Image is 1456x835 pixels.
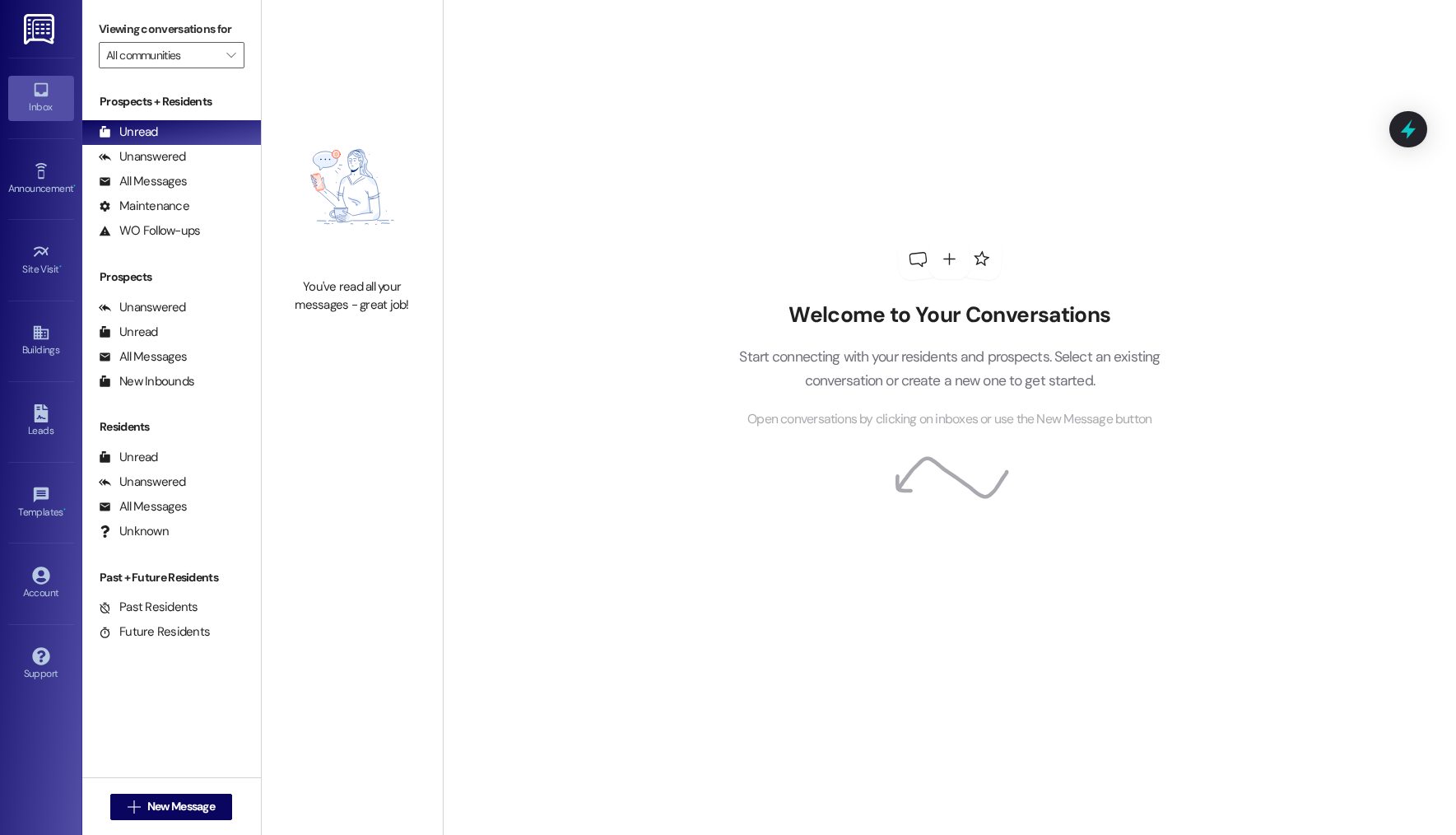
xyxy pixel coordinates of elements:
[99,173,187,190] div: All Messages
[99,373,194,390] div: New Inbounds
[8,76,74,120] a: Inbox
[99,124,158,141] div: Unread
[99,324,158,341] div: Unread
[99,449,158,466] div: Unread
[8,399,74,444] a: Leads
[8,481,74,525] a: Templates •
[8,238,74,282] a: Site Visit •
[8,562,74,606] a: Account
[99,16,244,42] label: Viewing conversations for
[82,569,261,586] div: Past + Future Residents
[99,473,186,491] div: Unanswered
[8,642,74,687] a: Support
[82,268,261,286] div: Prospects
[99,623,210,641] div: Future Residents
[128,800,140,814] i: 
[82,93,261,110] div: Prospects + Residents
[59,261,62,273] span: •
[99,299,186,316] div: Unanswered
[226,49,235,62] i: 
[110,794,232,820] button: New Message
[747,409,1151,430] span: Open conversations by clicking on inboxes or use the New Message button
[82,418,261,436] div: Residents
[147,798,215,815] span: New Message
[99,523,169,540] div: Unknown
[63,504,66,515] span: •
[99,348,187,366] div: All Messages
[99,148,186,166] div: Unanswered
[8,319,74,363] a: Buildings
[24,14,58,44] img: ResiDesk Logo
[99,198,189,215] div: Maintenance
[280,104,425,271] img: empty-state
[99,498,187,515] div: All Messages
[99,222,200,240] div: WO Follow-ups
[280,278,425,314] div: You've read all your messages - great job!
[106,42,218,68] input: All communities
[714,345,1185,392] p: Start connecting with your residents and prospects. Select an existing conversation or create a n...
[99,599,198,616] div: Past Residents
[714,302,1185,329] h2: Welcome to Your Conversations
[73,180,76,192] span: •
